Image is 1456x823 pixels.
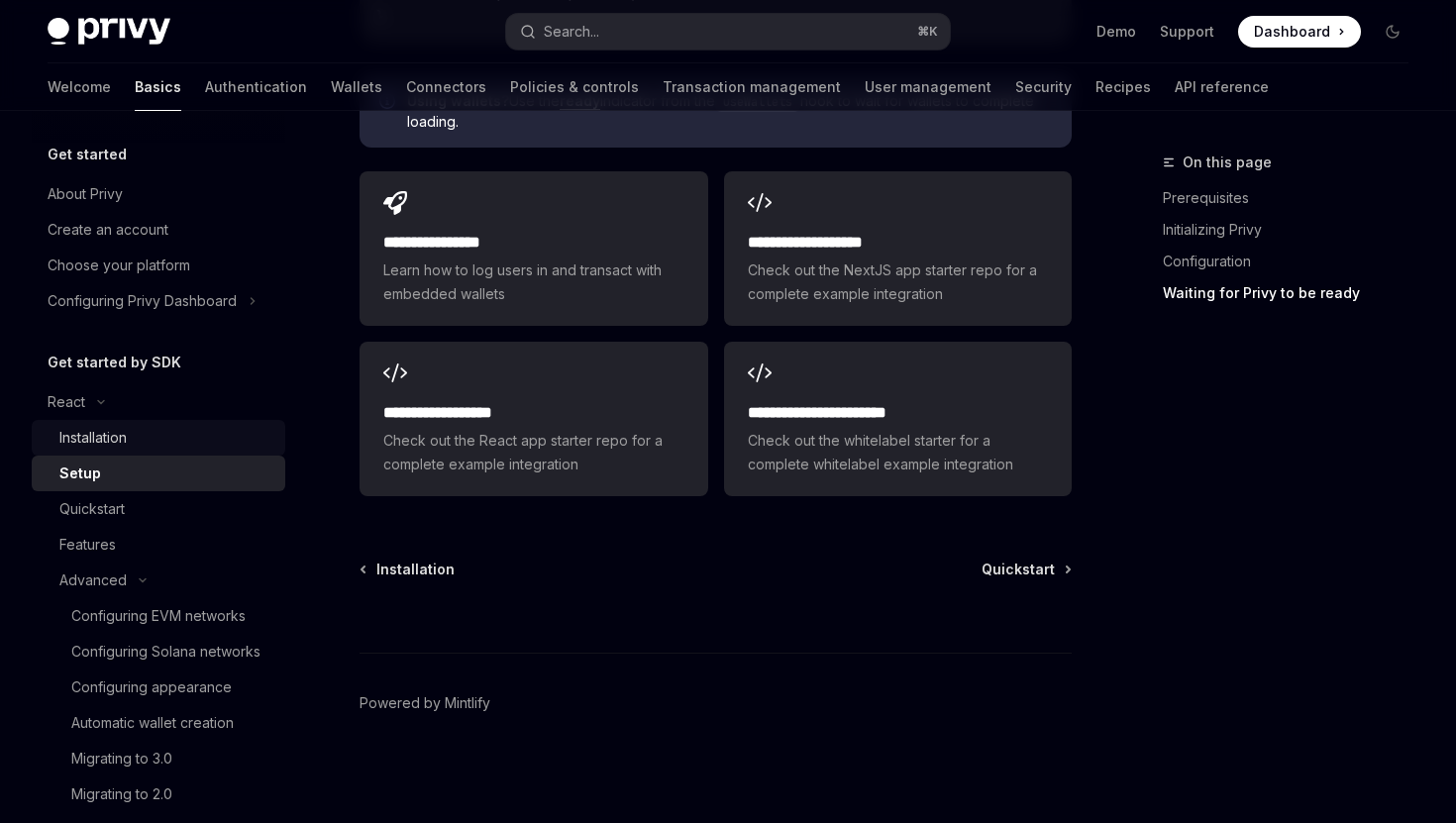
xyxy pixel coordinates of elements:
a: Basics [135,63,181,111]
a: Demo [1096,22,1136,42]
a: Transaction management [663,63,841,111]
a: Security [1015,63,1072,111]
div: Installation [59,426,127,450]
a: API reference [1175,63,1269,111]
span: Quickstart [982,560,1055,579]
a: **** **** **** ***Check out the React app starter repo for a complete example integration [360,342,707,496]
span: Dashboard [1254,22,1330,42]
div: Quickstart [59,497,125,521]
img: dark logo [48,18,170,46]
a: Installation [32,420,285,456]
h5: Get started [48,143,127,166]
div: Configuring appearance [71,675,232,699]
a: Features [32,527,285,563]
a: Create an account [32,212,285,248]
a: Configuring EVM networks [32,598,285,634]
a: Migrating to 3.0 [32,741,285,776]
span: Check out the whitelabel starter for a complete whitelabel example integration [748,429,1048,476]
a: Choose your platform [32,248,285,283]
a: **** **** **** **** ***Check out the whitelabel starter for a complete whitelabel example integra... [724,342,1072,496]
a: Configuring Solana networks [32,634,285,669]
div: Features [59,533,116,557]
a: Policies & controls [510,63,639,111]
a: User management [865,63,991,111]
a: About Privy [32,176,285,212]
a: Setup [32,456,285,491]
a: Dashboard [1238,16,1361,48]
a: Configuring appearance [32,669,285,705]
div: Choose your platform [48,254,190,277]
div: Create an account [48,218,168,242]
a: Automatic wallet creation [32,705,285,741]
span: Use the indicator from the hook to wait for wallets to complete loading. [407,91,1052,132]
a: Installation [362,560,455,579]
div: Automatic wallet creation [71,711,234,735]
div: Configuring Solana networks [71,640,260,664]
a: **** **** **** *Learn how to log users in and transact with embedded wallets [360,171,707,326]
a: Recipes [1095,63,1151,111]
a: **** **** **** ****Check out the NextJS app starter repo for a complete example integration [724,171,1072,326]
h5: Get started by SDK [48,351,181,374]
button: Search...⌘K [506,14,949,50]
a: Powered by Mintlify [360,693,490,713]
span: Learn how to log users in and transact with embedded wallets [383,258,683,306]
div: About Privy [48,182,123,206]
div: Configuring Privy Dashboard [48,289,237,313]
span: Installation [376,560,455,579]
div: React [48,390,85,414]
a: Connectors [406,63,486,111]
a: Configuration [1163,246,1424,277]
div: Migrating to 3.0 [71,747,172,771]
a: Prerequisites [1163,182,1424,214]
a: Quickstart [32,491,285,527]
span: Check out the React app starter repo for a complete example integration [383,429,683,476]
button: Toggle dark mode [1377,16,1408,48]
div: Advanced [59,568,127,592]
div: Search... [544,20,599,44]
a: Quickstart [982,560,1070,579]
a: Initializing Privy [1163,214,1424,246]
a: Wallets [331,63,382,111]
span: ⌘ K [917,24,938,40]
button: Advanced [32,563,285,598]
a: Waiting for Privy to be ready [1163,277,1424,309]
div: Migrating to 2.0 [71,782,172,806]
span: Check out the NextJS app starter repo for a complete example integration [748,258,1048,306]
a: Migrating to 2.0 [32,776,285,812]
div: Setup [59,462,101,485]
a: Welcome [48,63,111,111]
div: Configuring EVM networks [71,604,246,628]
a: Support [1160,22,1214,42]
a: Authentication [205,63,307,111]
button: React [32,384,285,420]
span: On this page [1183,151,1272,174]
button: Configuring Privy Dashboard [32,283,285,319]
